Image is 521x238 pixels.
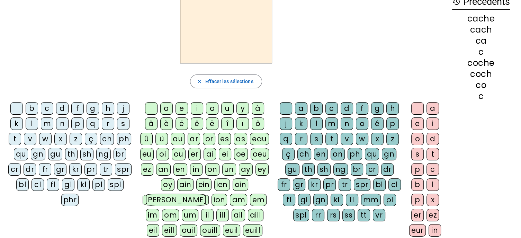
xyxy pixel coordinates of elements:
[325,117,338,130] div: m
[386,102,399,115] div: h
[54,163,66,176] div: gr
[32,178,44,191] div: cl
[426,148,439,160] div: t
[317,163,331,176] div: sh
[222,163,236,176] div: un
[426,178,439,191] div: l
[188,148,201,160] div: er
[386,117,399,130] div: p
[41,102,53,115] div: c
[26,117,38,130] div: l
[24,163,36,176] div: dr
[115,163,132,176] div: spr
[10,117,23,130] div: k
[160,102,173,115] div: a
[232,209,245,221] div: ail
[162,209,179,221] div: om
[283,194,295,206] div: fl
[177,178,194,191] div: ain
[381,163,394,176] div: dr
[295,102,307,115] div: a
[172,148,186,160] div: ou
[248,209,263,221] div: aill
[206,117,218,130] div: ë
[366,163,378,176] div: cr
[409,224,426,237] div: eur
[54,133,67,145] div: x
[426,209,439,221] div: ez
[411,209,424,221] div: er
[114,148,126,160] div: br
[155,133,168,145] div: ü
[204,148,216,160] div: ai
[102,102,114,115] div: h
[233,178,249,191] div: oin
[452,48,510,56] div: c
[339,178,351,191] div: tr
[162,224,177,237] div: eill
[24,133,36,145] div: v
[341,133,353,145] div: v
[71,117,84,130] div: p
[236,117,249,130] div: ï
[171,133,185,145] div: au
[84,163,97,176] div: pr
[191,102,203,115] div: i
[85,133,97,145] div: ç
[100,163,112,176] div: tr
[382,148,396,160] div: gn
[141,163,153,176] div: ez
[331,194,343,206] div: kl
[92,178,105,191] div: pl
[298,194,311,206] div: gl
[147,224,160,237] div: eil
[354,178,370,191] div: spr
[9,133,21,145] div: t
[80,148,93,160] div: sh
[278,178,290,191] div: fr
[48,148,62,160] div: gu
[323,178,336,191] div: pr
[140,148,154,160] div: eu
[313,194,328,206] div: gn
[310,102,323,115] div: b
[216,209,229,221] div: ill
[39,163,51,176] div: fr
[384,194,396,206] div: pl
[205,163,219,176] div: on
[176,117,188,130] div: é
[310,117,323,130] div: l
[252,117,264,130] div: ô
[426,163,439,176] div: c
[77,178,90,191] div: kl
[333,163,348,176] div: ng
[356,102,368,115] div: f
[188,133,200,145] div: ar
[214,178,230,191] div: ien
[196,78,202,85] mat-icon: close
[243,224,262,237] div: euill
[411,178,424,191] div: b
[218,133,231,145] div: es
[386,133,399,145] div: z
[146,209,159,221] div: im
[65,148,78,160] div: th
[47,178,59,191] div: fl
[411,163,424,176] div: p
[429,224,441,237] div: in
[452,26,510,34] div: cach
[190,74,262,88] button: Effacer les sélections
[39,133,52,145] div: w
[302,163,315,176] div: th
[205,77,253,86] span: Effacer les sélections
[156,148,169,160] div: oi
[297,148,311,160] div: ch
[371,117,384,130] div: é
[251,148,269,160] div: oeu
[452,70,510,78] div: coch
[221,117,234,130] div: î
[56,102,69,115] div: d
[361,194,381,206] div: mm
[56,117,69,130] div: n
[282,148,295,160] div: ç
